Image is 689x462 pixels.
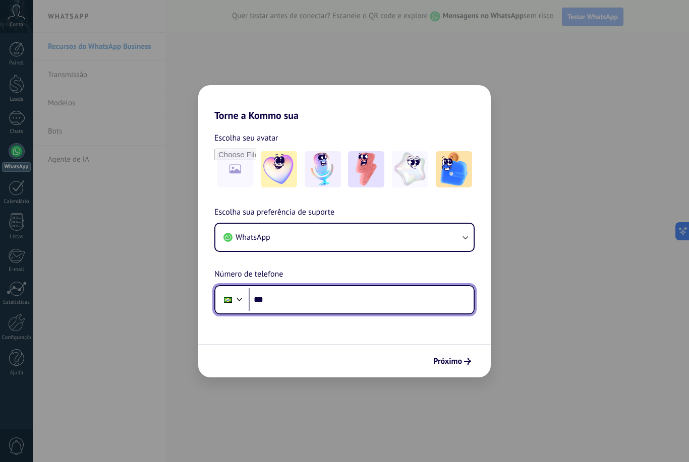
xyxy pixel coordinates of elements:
img: -2.jpeg [305,151,341,187]
img: -3.jpeg [348,151,384,187]
span: Escolha sua preferência de suporte [214,206,334,219]
img: -1.jpeg [261,151,297,187]
div: Brazil: + 55 [218,289,238,310]
span: Número de telefone [214,268,283,281]
h2: Torne a Kommo sua [198,85,491,121]
button: WhatsApp [215,224,474,251]
span: Próximo [433,358,462,365]
img: -5.jpeg [436,151,472,187]
button: Próximo [429,353,476,370]
img: -4.jpeg [392,151,428,187]
span: Escolha seu avatar [214,131,278,145]
span: WhatsApp [236,232,270,242]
